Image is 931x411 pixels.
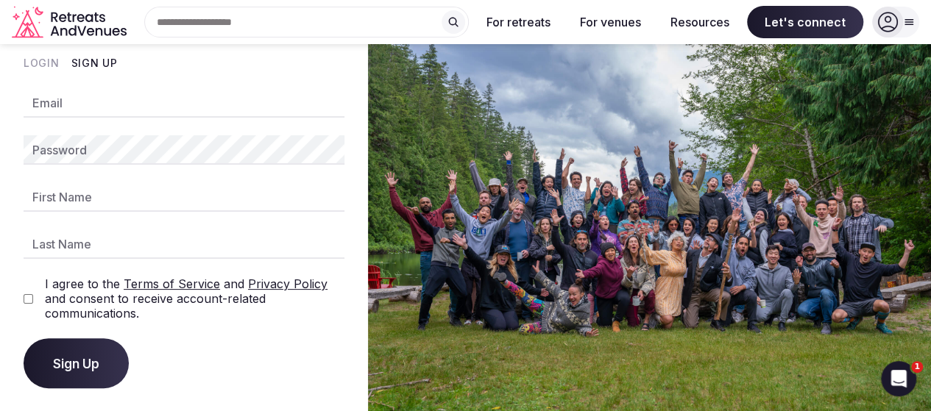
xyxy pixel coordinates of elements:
button: Login [24,56,60,71]
button: Resources [659,6,741,38]
svg: Retreats and Venues company logo [12,6,130,39]
button: Sign Up [71,56,118,71]
iframe: Intercom live chat [881,361,916,396]
span: Sign Up [53,356,99,371]
label: I agree to the and and consent to receive account-related communications. [45,276,344,321]
button: For venues [568,6,653,38]
span: Let's connect [747,6,863,38]
a: Visit the homepage [12,6,130,39]
span: 1 [911,361,923,373]
a: Privacy Policy [248,276,328,291]
button: Sign Up [24,338,129,388]
button: For retreats [475,6,562,38]
a: Terms of Service [124,276,220,291]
